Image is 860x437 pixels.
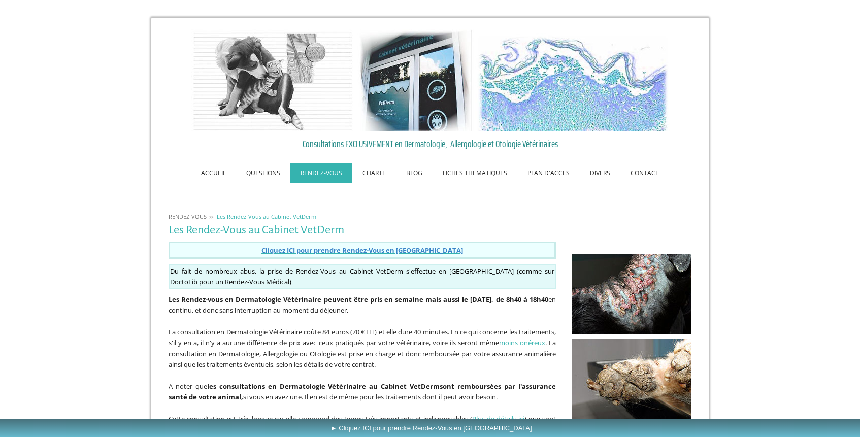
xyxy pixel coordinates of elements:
[290,163,352,183] a: RENDEZ-VOUS
[169,327,454,337] span: La consultation en Dermatologie Vétérinaire coûte 84 euros (70 € HT) et elle dure 40 minutes. E
[170,266,554,287] span: sur DoctoLib pour un Rendez-Vous Médical)
[236,163,290,183] a: QUESTIONS
[243,392,498,401] span: si vous en avez une. Il en est de même pour les traitements dont il peut avoir besoin.
[191,163,236,183] a: ACCUEIL
[217,213,316,220] span: Les Rendez-Vous au Cabinet VetDerm
[169,295,548,304] strong: Les Rendez-vous en Dermatologie Vétérinaire peuvent être pris en semaine mais aussi le [DATE], de...
[330,424,532,432] span: ► Cliquez ICI pour prendre Rendez-Vous en [GEOGRAPHIC_DATA]
[620,163,669,183] a: CONTACT
[433,163,517,183] a: FICHES THEMATIQUES
[207,382,440,391] b: les consultations en Dermatologie Vétérinaire au Cabinet VetDerm
[169,213,207,220] span: RENDEZ-VOUS
[169,382,207,391] span: A noter que
[170,266,542,276] span: Du fait de nombreux abus, la prise de Rendez-Vous au Cabinet VetDerm s'effectue en [GEOGRAPHIC_DA...
[169,295,556,315] span: en continu, et donc sans interruption au moment du déjeuner.
[261,245,463,255] a: Cliquez ICI pour prendre Rendez-Vous en [GEOGRAPHIC_DATA]
[517,163,580,183] a: PLAN D'ACCES
[202,338,499,347] span: l n'y a aucune différence de prix avec ceux pratiqués par votre vétérinaire, voire ils seront même
[352,163,396,183] a: CHARTE
[166,213,209,220] a: RENDEZ-VOUS
[169,224,556,237] h1: Les Rendez-Vous au Cabinet VetDerm
[472,414,524,423] a: Plus de détails ici
[169,338,556,369] span: . La consultation en Dermatologie, Allergologie ou Otologie est prise en charge et donc remboursé...
[499,338,545,347] a: moins onéreux
[261,246,463,255] span: Cliquez ICI pour prendre Rendez-Vous en [GEOGRAPHIC_DATA]
[396,163,433,183] a: BLOG
[169,136,691,151] a: Consultations EXCLUSIVEMENT en Dermatologie, Allergologie et Otologie Vétérinaires
[580,163,620,183] a: DIVERS
[214,213,319,220] a: Les Rendez-Vous au Cabinet VetDerm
